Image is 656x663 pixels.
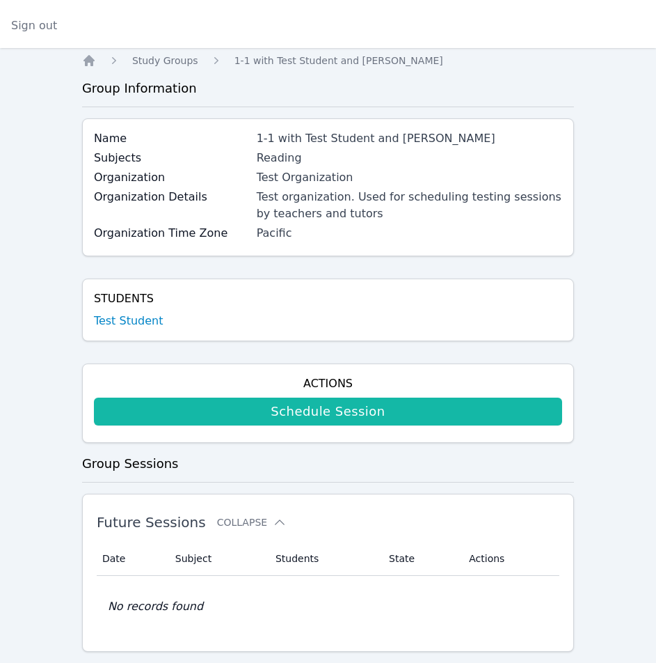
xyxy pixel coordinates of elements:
[97,542,167,576] th: Date
[94,189,248,205] label: Organization Details
[234,54,443,68] a: 1-1 with Test Student and [PERSON_NAME]
[267,542,381,576] th: Students
[94,313,163,329] a: Test Student
[381,542,461,576] th: State
[97,514,206,531] span: Future Sessions
[82,54,574,68] nav: Breadcrumb
[461,542,559,576] th: Actions
[217,515,287,529] button: Collapse
[132,55,198,66] span: Study Groups
[94,130,248,147] label: Name
[94,290,562,307] h4: Students
[82,454,574,474] h3: Group Sessions
[132,54,198,68] a: Study Groups
[94,375,562,392] h4: Actions
[257,225,563,242] div: Pacific
[257,150,563,166] div: Reading
[94,169,248,186] label: Organization
[257,169,563,186] div: Test Organization
[257,189,563,222] div: Test organization. Used for scheduling testing sessions by teachers and tutors
[257,130,563,147] div: 1-1 with Test Student and [PERSON_NAME]
[97,576,559,637] td: No records found
[94,150,248,166] label: Subjects
[82,79,574,98] h3: Group Information
[94,225,248,242] label: Organization Time Zone
[234,55,443,66] span: 1-1 with Test Student and [PERSON_NAME]
[167,542,267,576] th: Subject
[94,398,562,426] a: Schedule Session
